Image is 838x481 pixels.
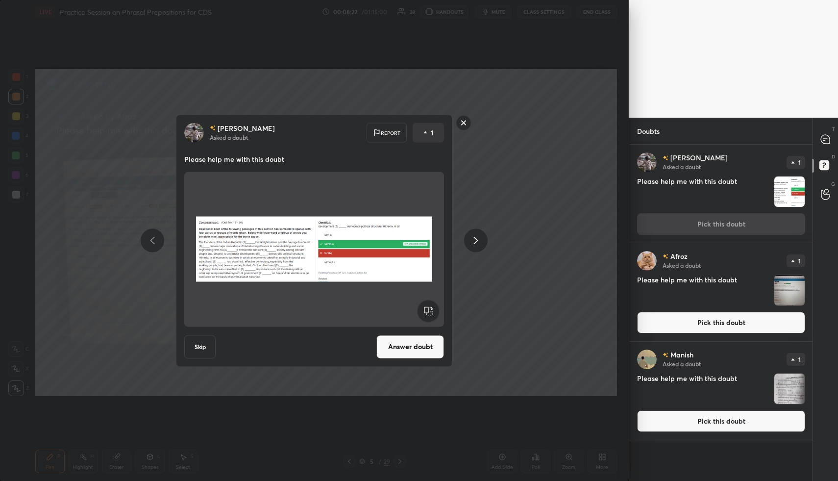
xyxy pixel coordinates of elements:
h4: Please help me with this doubt [637,373,770,405]
button: Skip [184,335,216,358]
p: D [832,153,835,160]
p: [PERSON_NAME] [218,124,275,132]
img: d0895b6f36154c8aa3ed9d5d53dc399b.jpg [637,152,657,172]
h4: Please help me with this doubt [637,176,770,207]
p: 1 [431,127,434,137]
div: Report [367,123,407,142]
img: b7db7b90e52048f6a914a1d7ff737a9a.jpg [637,251,657,271]
h4: Please help me with this doubt [637,275,770,306]
p: G [831,180,835,188]
p: Asked a doubt [663,163,701,171]
div: grid [629,145,813,481]
button: Pick this doubt [637,410,805,432]
img: no-rating-badge.077c3623.svg [663,353,668,358]
p: Please help me with this doubt [184,154,444,164]
p: 1 [798,159,801,165]
p: Asked a doubt [663,261,701,269]
img: 1756811498Y679CP.png [196,176,432,323]
p: 1 [798,258,801,264]
img: no-rating-badge.077c3623.svg [663,254,668,259]
img: 17568114135O59XR.jpg [774,374,805,404]
img: no-rating-badge.077c3623.svg [210,126,216,131]
img: 1756811498Y679CP.png [774,177,805,207]
p: Asked a doubt [663,360,701,368]
p: T [832,126,835,133]
img: no-rating-badge.077c3623.svg [663,155,668,161]
img: d0895b6f36154c8aa3ed9d5d53dc399b.jpg [184,123,204,142]
p: Manish [670,351,693,359]
img: 1756811456F3TH1L.JPEG [774,275,805,305]
p: Afroz [670,253,688,260]
button: Answer doubt [376,335,444,358]
p: 1 [798,356,801,362]
p: Asked a doubt [210,133,248,141]
p: [PERSON_NAME] [670,154,728,162]
img: bba65029aceb4eeb9052355701af692d.jpg [637,350,657,369]
button: Pick this doubt [637,312,805,333]
p: Doubts [629,118,667,144]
